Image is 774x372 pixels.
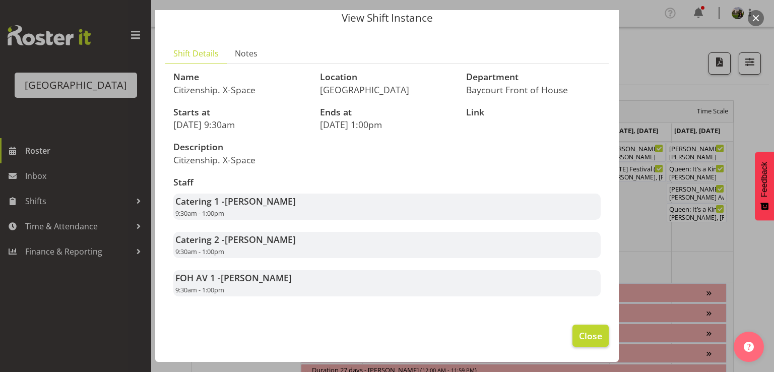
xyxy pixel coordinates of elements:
h3: Description [173,142,381,152]
span: [PERSON_NAME] [221,272,292,284]
span: Feedback [760,162,769,197]
p: Baycourt Front of House [466,84,601,95]
strong: Catering 1 - [175,195,296,207]
h3: Staff [173,177,601,188]
h3: Location [320,72,455,82]
img: help-xxl-2.png [744,342,754,352]
p: View Shift Instance [165,13,609,23]
p: [DATE] 1:00pm [320,119,455,130]
span: Notes [235,47,257,59]
button: Feedback - Show survey [755,152,774,220]
span: 9:30am - 1:00pm [175,285,224,294]
strong: Catering 2 - [175,233,296,245]
h3: Link [466,107,601,117]
h3: Department [466,72,601,82]
h3: Name [173,72,308,82]
p: [GEOGRAPHIC_DATA] [320,84,455,95]
span: 9:30am - 1:00pm [175,209,224,218]
button: Close [572,325,609,347]
span: Close [579,329,602,342]
span: Shift Details [173,47,219,59]
p: [DATE] 9:30am [173,119,308,130]
strong: FOH AV 1 - [175,272,292,284]
span: [PERSON_NAME] [225,233,296,245]
h3: Starts at [173,107,308,117]
p: Citizenship. X-Space [173,84,308,95]
span: [PERSON_NAME] [225,195,296,207]
span: 9:30am - 1:00pm [175,247,224,256]
h3: Ends at [320,107,455,117]
p: Citizenship. X-Space [173,154,381,165]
